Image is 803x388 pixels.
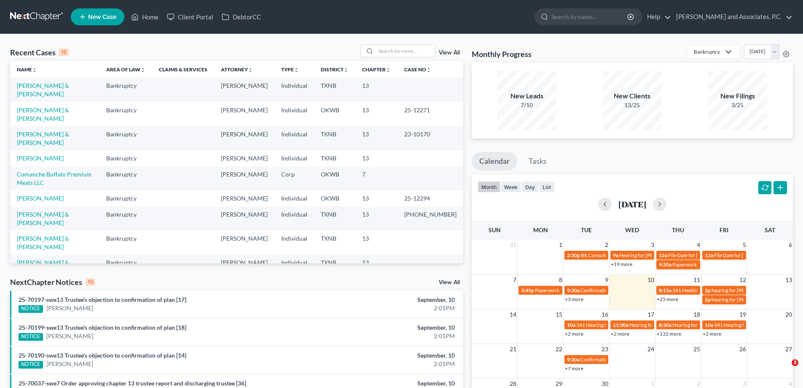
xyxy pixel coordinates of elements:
[99,206,152,231] td: Bankruptcy
[788,240,793,250] span: 6
[567,287,580,293] span: 9:30a
[248,68,253,73] i: unfold_more
[355,126,397,150] td: 13
[567,252,580,258] span: 2:30p
[500,181,521,193] button: week
[426,68,431,73] i: unfold_more
[221,66,253,73] a: Attorneyunfold_more
[17,130,69,146] a: [PERSON_NAME] & [PERSON_NAME]
[650,240,655,250] span: 3
[274,231,314,255] td: Individual
[355,78,397,102] td: 13
[274,255,314,279] td: Individual
[274,206,314,231] td: Individual
[386,68,391,73] i: unfold_more
[17,66,37,73] a: Nameunfold_more
[742,240,747,250] span: 5
[509,344,517,354] span: 21
[580,356,721,363] span: Confirmation hearing for [PERSON_NAME] & [PERSON_NAME]
[497,101,556,109] div: 7/10
[315,379,455,388] div: September, 10
[694,48,720,55] div: Bankruptcy
[274,166,314,190] td: Corp
[472,152,517,171] a: Calendar
[314,78,355,102] td: TXNB
[439,50,460,56] a: View All
[489,226,501,233] span: Sun
[784,309,793,320] span: 20
[581,252,698,258] span: BK Consult for [PERSON_NAME] & [PERSON_NAME]
[17,259,69,274] a: [PERSON_NAME] & [PERSON_NAME]
[214,231,274,255] td: [PERSON_NAME]
[314,166,355,190] td: OKWB
[397,126,463,150] td: 23-10170
[17,211,69,226] a: [PERSON_NAME] & [PERSON_NAME]
[86,278,95,286] div: 10
[214,206,274,231] td: [PERSON_NAME]
[99,151,152,166] td: Bankruptcy
[792,359,798,366] span: 3
[315,360,455,368] div: 2:01PM
[739,344,747,354] span: 26
[19,380,246,387] a: 25-70037-swe7 Order approving chapter 13 trustee report and discharging trustee [36]
[629,322,695,328] span: Hearing for [PERSON_NAME]
[705,287,711,293] span: 2p
[672,322,738,328] span: Hearing for [PERSON_NAME]
[512,275,517,285] span: 7
[214,166,274,190] td: [PERSON_NAME]
[672,226,684,233] span: Thu
[32,68,37,73] i: unfold_more
[647,309,655,320] span: 17
[315,296,455,304] div: September, 10
[214,190,274,206] td: [PERSON_NAME]
[539,181,555,193] button: list
[509,240,517,250] span: 31
[344,68,349,73] i: unfold_more
[46,304,93,312] a: [PERSON_NAME]
[720,226,728,233] span: Fri
[580,287,721,293] span: Confirmation hearing for [PERSON_NAME] & [PERSON_NAME]
[99,255,152,279] td: Bankruptcy
[739,275,747,285] span: 12
[19,305,43,313] div: NOTICE
[274,126,314,150] td: Individual
[647,344,655,354] span: 24
[88,14,116,20] span: New Case
[127,9,163,24] a: Home
[46,332,93,340] a: [PERSON_NAME]
[558,240,563,250] span: 1
[581,226,592,233] span: Tue
[672,261,756,268] span: Paperwork appt for [PERSON_NAME]
[618,200,646,209] h2: [DATE]
[99,78,152,102] td: Bankruptcy
[274,102,314,126] td: Individual
[659,261,671,268] span: 9:30a
[765,226,775,233] span: Sat
[17,235,69,250] a: [PERSON_NAME] & [PERSON_NAME]
[315,351,455,360] div: September, 10
[19,324,186,331] a: 25-70199-swe13 Trustee's objection to confirmation of plan [18]
[439,279,460,285] a: View All
[478,181,500,193] button: month
[274,78,314,102] td: Individual
[281,66,299,73] a: Typeunfold_more
[314,190,355,206] td: OKWB
[46,360,93,368] a: [PERSON_NAME]
[214,102,274,126] td: [PERSON_NAME]
[555,309,563,320] span: 15
[19,361,43,369] div: NOTICE
[647,275,655,285] span: 10
[567,322,575,328] span: 10a
[703,331,721,337] a: +2 more
[643,9,671,24] a: Help
[163,9,218,24] a: Client Portal
[601,344,609,354] span: 23
[315,304,455,312] div: 2:01PM
[567,356,580,363] span: 9:30a
[604,240,609,250] span: 2
[693,275,701,285] span: 11
[558,275,563,285] span: 8
[17,106,69,122] a: [PERSON_NAME] & [PERSON_NAME]
[693,309,701,320] span: 18
[321,66,349,73] a: Districtunfold_more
